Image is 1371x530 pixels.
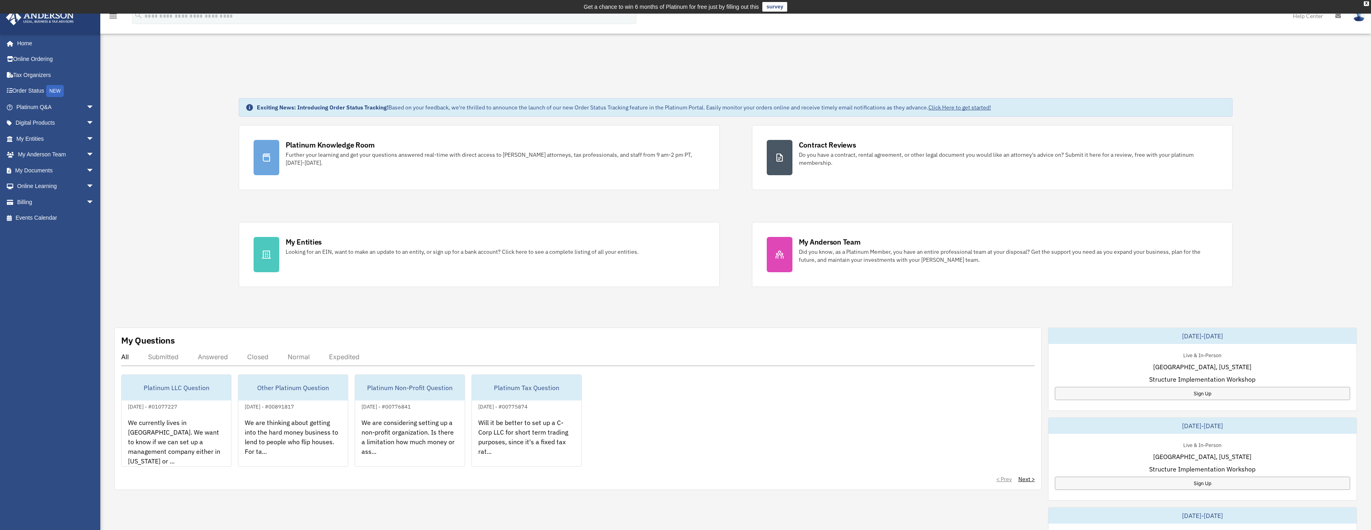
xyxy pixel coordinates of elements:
a: Online Ordering [6,51,106,67]
span: arrow_drop_down [86,131,102,147]
a: Digital Productsarrow_drop_down [6,115,106,131]
a: survey [762,2,787,12]
div: My Anderson Team [799,237,861,247]
strong: Exciting News: Introducing Order Status Tracking! [257,104,388,111]
a: My Documentsarrow_drop_down [6,162,106,178]
a: Billingarrow_drop_down [6,194,106,210]
span: arrow_drop_down [86,178,102,195]
div: [DATE] - #00891817 [238,402,301,410]
a: Contract Reviews Do you have a contract, rental agreement, or other legal document you would like... [752,125,1233,190]
a: My Entitiesarrow_drop_down [6,131,106,147]
img: Anderson Advisors Platinum Portal [4,10,76,25]
div: Submitted [148,353,179,361]
div: Expedited [329,353,360,361]
div: Based on your feedback, we're thrilled to announce the launch of our new Order Status Tracking fe... [257,103,991,111]
i: menu [108,11,118,21]
a: Sign Up [1055,477,1350,490]
div: We currently lives in [GEOGRAPHIC_DATA]. We want to know if we can set up a management company ei... [122,411,231,474]
div: [DATE] - #00776841 [355,402,417,410]
a: Events Calendar [6,210,106,226]
span: arrow_drop_down [86,115,102,131]
div: Other Platinum Question [238,375,348,401]
a: menu [108,14,118,21]
img: User Pic [1353,10,1365,22]
div: Platinum Tax Question [472,375,581,401]
a: Platinum Q&Aarrow_drop_down [6,99,106,115]
i: search [134,11,143,20]
a: Other Platinum Question[DATE] - #00891817We are thinking about getting into the hard money busine... [238,374,348,467]
div: NEW [46,85,64,97]
span: [GEOGRAPHIC_DATA], [US_STATE] [1153,362,1251,372]
a: Platinum Tax Question[DATE] - #00775874Will it be better to set up a C-Corp LLC for short term tr... [471,374,582,467]
span: arrow_drop_down [86,194,102,210]
a: Home [6,35,102,51]
a: My Anderson Teamarrow_drop_down [6,147,106,163]
a: Click Here to get started! [928,104,991,111]
div: Platinum Knowledge Room [286,140,375,150]
span: arrow_drop_down [86,99,102,115]
div: Further your learning and get your questions answered real-time with direct access to [PERSON_NAM... [286,151,705,167]
a: Platinum Non-Profit Question[DATE] - #00776841We are considering setting up a non-profit organiza... [355,374,465,467]
a: My Entities Looking for an EIN, want to make an update to an entity, or sign up for a bank accoun... [239,222,720,287]
div: Platinum Non-Profit Question [355,375,465,401]
a: Platinum Knowledge Room Further your learning and get your questions answered real-time with dire... [239,125,720,190]
div: All [121,353,129,361]
div: We are thinking about getting into the hard money business to lend to people who flip houses. For... [238,411,348,474]
a: My Anderson Team Did you know, as a Platinum Member, you have an entire professional team at your... [752,222,1233,287]
span: Structure Implementation Workshop [1149,464,1255,474]
div: Live & In-Person [1177,350,1228,359]
a: Sign Up [1055,387,1350,400]
a: Tax Organizers [6,67,106,83]
div: Answered [198,353,228,361]
a: Order StatusNEW [6,83,106,99]
div: Closed [247,353,268,361]
a: Online Learningarrow_drop_down [6,178,106,194]
div: [DATE] - #00775874 [472,402,534,410]
span: [GEOGRAPHIC_DATA], [US_STATE] [1153,452,1251,461]
span: arrow_drop_down [86,147,102,163]
div: [DATE]-[DATE] [1048,508,1357,524]
a: Platinum LLC Question[DATE] - #01077227We currently lives in [GEOGRAPHIC_DATA]. We want to know i... [121,374,232,467]
div: Looking for an EIN, want to make an update to an entity, or sign up for a bank account? Click her... [286,248,639,256]
div: Do you have a contract, rental agreement, or other legal document you would like an attorney's ad... [799,151,1218,167]
div: Platinum LLC Question [122,375,231,401]
span: arrow_drop_down [86,162,102,179]
div: [DATE]-[DATE] [1048,328,1357,344]
div: close [1364,1,1369,6]
div: Normal [288,353,310,361]
div: [DATE] - #01077227 [122,402,184,410]
span: Structure Implementation Workshop [1149,374,1255,384]
div: [DATE]-[DATE] [1048,418,1357,434]
div: Will it be better to set up a C-Corp LLC for short term trading purposes, since it's a fixed tax ... [472,411,581,474]
div: My Entities [286,237,322,247]
div: Live & In-Person [1177,440,1228,449]
a: Next > [1018,475,1035,483]
div: We are considering setting up a non-profit organization. Is there a limitation how much money or ... [355,411,465,474]
div: Get a chance to win 6 months of Platinum for free just by filling out this [584,2,759,12]
div: Did you know, as a Platinum Member, you have an entire professional team at your disposal? Get th... [799,248,1218,264]
div: Contract Reviews [799,140,856,150]
div: My Questions [121,334,175,346]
